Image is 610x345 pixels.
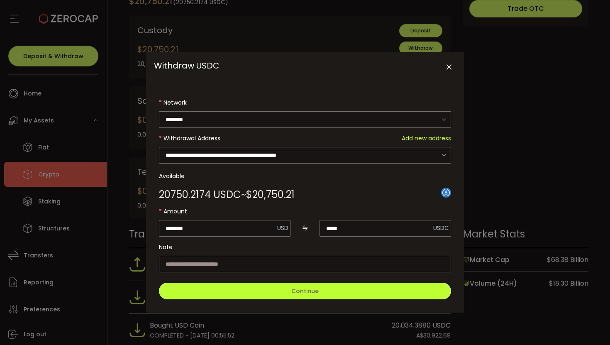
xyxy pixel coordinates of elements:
[569,305,610,345] iframe: Chat Widget
[291,287,319,295] span: Continue
[442,60,456,75] button: Close
[163,134,220,142] span: Withdrawal Address
[159,168,451,184] label: Available
[159,283,451,299] button: Continue
[433,224,449,232] span: USDC
[246,190,295,200] span: $20,750.21
[402,130,451,147] span: Add new address
[146,52,464,313] div: Withdraw USDC
[277,224,288,232] span: USD
[159,94,451,111] label: Network
[159,190,241,200] span: 20750.2174 USDC
[159,203,451,220] label: Amount
[159,239,451,255] label: Note
[159,190,295,200] div: ~
[154,60,220,71] span: Withdraw USDC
